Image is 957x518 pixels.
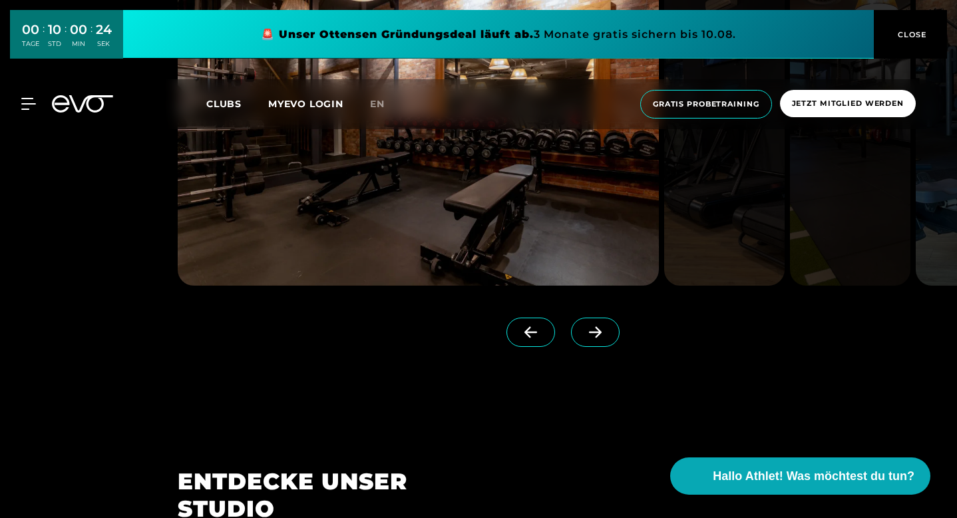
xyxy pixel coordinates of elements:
a: MYEVO LOGIN [268,98,343,110]
div: TAGE [22,39,39,49]
a: en [370,97,401,112]
div: 10 [48,20,61,39]
div: 00 [22,20,39,39]
div: MIN [70,39,87,49]
div: 00 [70,20,87,39]
span: Jetzt Mitglied werden [792,98,904,109]
div: 24 [96,20,112,39]
button: Hallo Athlet! Was möchtest du tun? [670,457,930,495]
a: Gratis Probetraining [636,90,776,119]
div: STD [48,39,61,49]
span: CLOSE [894,29,927,41]
span: Gratis Probetraining [653,99,759,110]
span: Hallo Athlet! Was möchtest du tun? [713,467,914,485]
div: : [43,21,45,57]
span: Clubs [206,98,242,110]
div: SEK [96,39,112,49]
div: : [65,21,67,57]
a: Jetzt Mitglied werden [776,90,920,119]
div: : [91,21,93,57]
span: en [370,98,385,110]
button: CLOSE [874,10,947,59]
a: Clubs [206,97,268,110]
